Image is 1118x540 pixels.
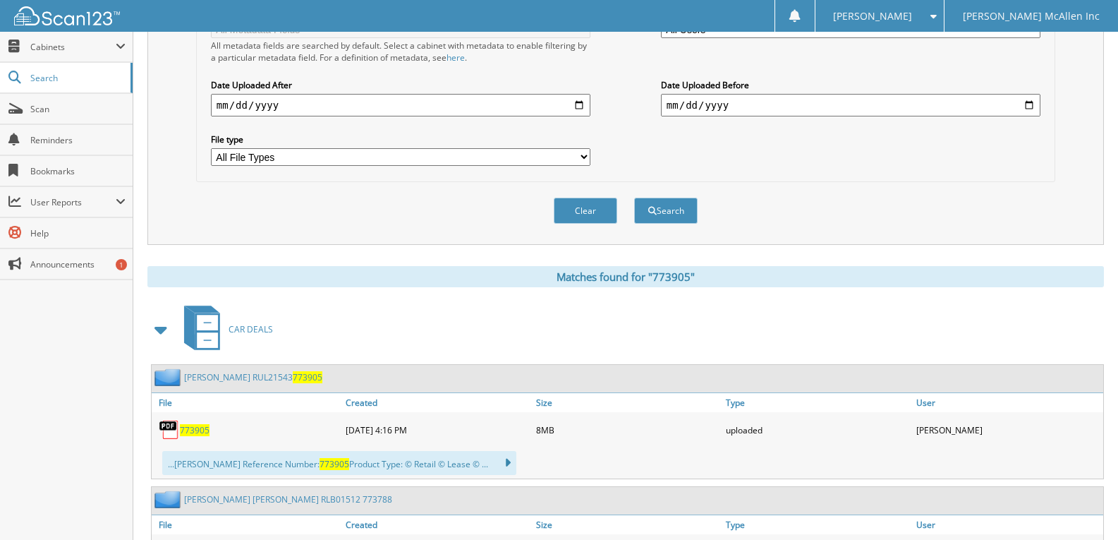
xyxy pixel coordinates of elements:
[661,79,1040,91] label: Date Uploaded Before
[229,323,273,335] span: CAR DEALS
[30,103,126,115] span: Scan
[159,419,180,440] img: PDF.png
[30,258,126,270] span: Announcements
[211,79,590,91] label: Date Uploaded After
[293,371,322,383] span: 773905
[533,515,723,534] a: Size
[30,196,116,208] span: User Reports
[184,371,322,383] a: [PERSON_NAME] RUL21543773905
[154,368,184,386] img: folder2.png
[116,259,127,270] div: 1
[722,393,913,412] a: Type
[661,94,1040,116] input: end
[30,72,123,84] span: Search
[152,393,342,412] a: File
[14,6,120,25] img: scan123-logo-white.svg
[722,515,913,534] a: Type
[180,424,209,436] a: 773905
[30,227,126,239] span: Help
[913,393,1103,412] a: User
[533,393,723,412] a: Size
[634,198,698,224] button: Search
[533,416,723,444] div: 8MB
[342,393,533,412] a: Created
[184,493,392,505] a: [PERSON_NAME] [PERSON_NAME] RLB01512 773788
[162,451,516,475] div: ...[PERSON_NAME] Reference Number: Product Type: © Retail © Lease © ...
[30,41,116,53] span: Cabinets
[913,416,1103,444] div: [PERSON_NAME]
[722,416,913,444] div: uploaded
[913,515,1103,534] a: User
[342,515,533,534] a: Created
[833,12,912,20] span: [PERSON_NAME]
[211,133,590,145] label: File type
[30,165,126,177] span: Bookmarks
[211,40,590,64] div: All metadata fields are searched by default. Select a cabinet with metadata to enable filtering b...
[320,458,349,470] span: 773905
[211,94,590,116] input: start
[147,266,1104,287] div: Matches found for "773905"
[176,301,273,357] a: CAR DEALS
[446,52,465,64] a: here
[342,416,533,444] div: [DATE] 4:16 PM
[554,198,617,224] button: Clear
[30,134,126,146] span: Reminders
[154,491,184,508] img: folder2.png
[963,12,1100,20] span: [PERSON_NAME] McAllen Inc
[152,515,342,534] a: File
[1047,472,1118,540] iframe: Chat Widget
